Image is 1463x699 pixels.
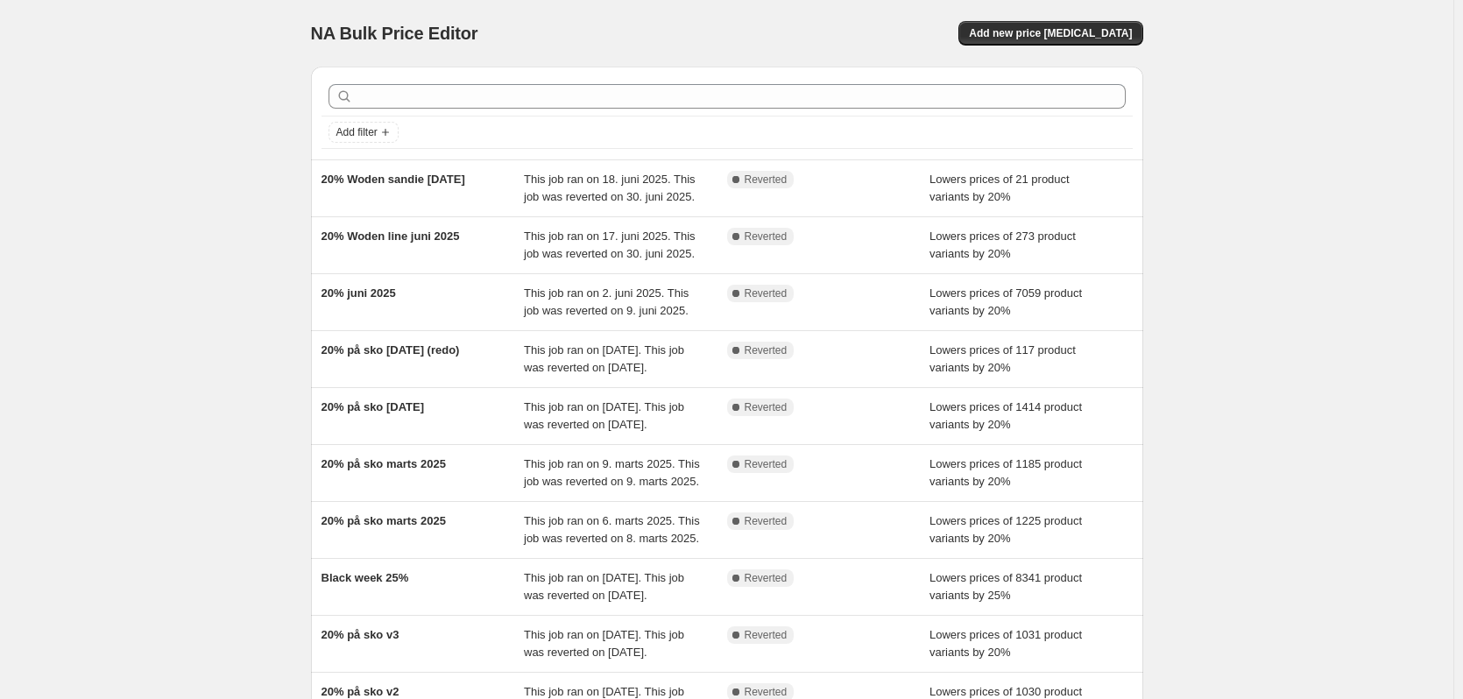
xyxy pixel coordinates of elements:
[524,514,700,545] span: This job ran on 6. marts 2025. This job was reverted on 8. marts 2025.
[929,457,1082,488] span: Lowers prices of 1185 product variants by 20%
[322,229,460,243] span: 20% Woden line juni 2025
[929,173,1070,203] span: Lowers prices of 21 product variants by 20%
[322,514,446,527] span: 20% på sko marts 2025
[322,685,399,698] span: 20% på sko v2
[524,400,684,431] span: This job ran on [DATE]. This job was reverted on [DATE].
[745,571,788,585] span: Reverted
[524,286,689,317] span: This job ran on 2. juni 2025. This job was reverted on 9. juni 2025.
[524,457,700,488] span: This job ran on 9. marts 2025. This job was reverted on 9. marts 2025.
[322,457,446,470] span: 20% på sko marts 2025
[745,514,788,528] span: Reverted
[929,343,1076,374] span: Lowers prices of 117 product variants by 20%
[311,24,478,43] span: NA Bulk Price Editor
[745,173,788,187] span: Reverted
[745,400,788,414] span: Reverted
[524,571,684,602] span: This job ran on [DATE]. This job was reverted on [DATE].
[322,286,396,300] span: 20% juni 2025
[929,628,1082,659] span: Lowers prices of 1031 product variants by 20%
[745,229,788,244] span: Reverted
[929,514,1082,545] span: Lowers prices of 1225 product variants by 20%
[929,400,1082,431] span: Lowers prices of 1414 product variants by 20%
[745,628,788,642] span: Reverted
[322,571,409,584] span: Black week 25%
[745,685,788,699] span: Reverted
[524,628,684,659] span: This job ran on [DATE]. This job was reverted on [DATE].
[322,173,465,186] span: 20% Woden sandie [DATE]
[969,26,1132,40] span: Add new price [MEDICAL_DATA]
[929,286,1082,317] span: Lowers prices of 7059 product variants by 20%
[745,343,788,357] span: Reverted
[745,457,788,471] span: Reverted
[322,343,460,357] span: 20% på sko [DATE] (redo)
[524,343,684,374] span: This job ran on [DATE]. This job was reverted on [DATE].
[322,628,399,641] span: 20% på sko v3
[524,229,696,260] span: This job ran on 17. juni 2025. This job was reverted on 30. juni 2025.
[929,229,1076,260] span: Lowers prices of 273 product variants by 20%
[745,286,788,300] span: Reverted
[329,122,399,143] button: Add filter
[929,571,1082,602] span: Lowers prices of 8341 product variants by 25%
[322,400,425,413] span: 20% på sko [DATE]
[336,125,378,139] span: Add filter
[958,21,1142,46] button: Add new price [MEDICAL_DATA]
[524,173,696,203] span: This job ran on 18. juni 2025. This job was reverted on 30. juni 2025.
